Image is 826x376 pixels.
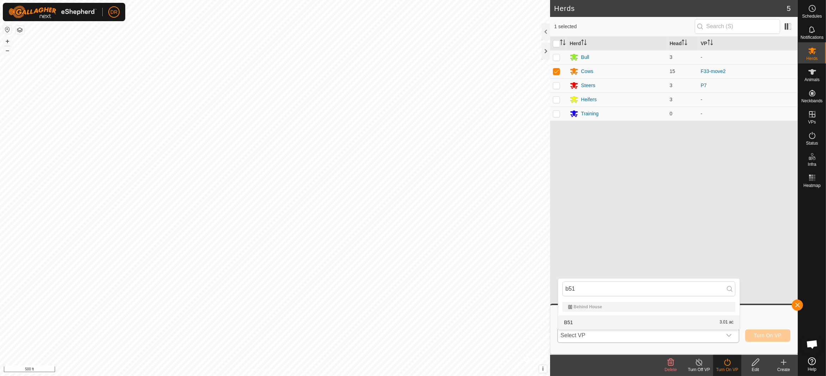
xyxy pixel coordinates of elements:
a: P7 [701,83,707,88]
span: 5 [787,3,791,14]
td: - [698,92,798,107]
span: Select VP [558,328,722,342]
button: – [3,46,12,55]
span: Animals [804,78,820,82]
td: - [698,107,798,121]
span: Infra [808,162,816,166]
span: VPs [808,120,816,124]
p-sorticon: Activate to sort [707,41,713,46]
a: Help [798,354,826,374]
span: Help [808,367,816,371]
a: F33-move2 [701,68,726,74]
span: Heatmap [803,183,821,188]
button: Turn On VP [745,329,790,342]
span: Status [806,141,818,145]
ul: Option List [558,299,740,329]
span: Delete [665,367,677,372]
div: Bull [581,54,589,61]
div: Turn Off VP [685,366,713,373]
li: B51 [558,315,740,329]
div: Training [581,110,599,117]
div: Cows [581,68,593,75]
span: 1 selected [554,23,695,30]
div: Edit [741,366,770,373]
div: Steers [581,82,595,89]
span: 3 [670,54,673,60]
span: B51 [564,320,573,325]
img: Gallagher Logo [8,6,97,18]
th: Head [667,37,698,50]
th: VP [698,37,798,50]
td: - [698,50,798,64]
span: 0 [670,111,673,116]
button: + [3,37,12,46]
span: 3 [670,83,673,88]
input: Search (S) [695,19,780,34]
a: Contact Us [282,367,303,373]
span: Schedules [802,14,822,18]
button: Map Layers [16,26,24,34]
div: Turn On VP [713,366,741,373]
div: Create [770,366,798,373]
div: Behind House [568,305,730,309]
div: Open chat [802,334,823,355]
span: 3.01 ac [719,320,733,325]
span: Herds [806,56,818,61]
input: Search [562,281,735,296]
p-sorticon: Activate to sort [682,41,687,46]
button: Reset Map [3,25,12,34]
span: DR [110,8,117,16]
span: Notifications [801,35,824,40]
span: Turn On VP [754,333,782,338]
button: i [539,365,547,373]
th: Herd [567,37,667,50]
p-sorticon: Activate to sort [581,41,587,46]
a: Privacy Policy [247,367,273,373]
span: 15 [670,68,675,74]
h2: Herds [554,4,787,13]
span: Neckbands [801,99,822,103]
span: 3 [670,97,673,102]
p-sorticon: Activate to sort [560,41,566,46]
span: i [542,366,543,372]
div: dropdown trigger [722,328,736,342]
div: Heifers [581,96,597,103]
